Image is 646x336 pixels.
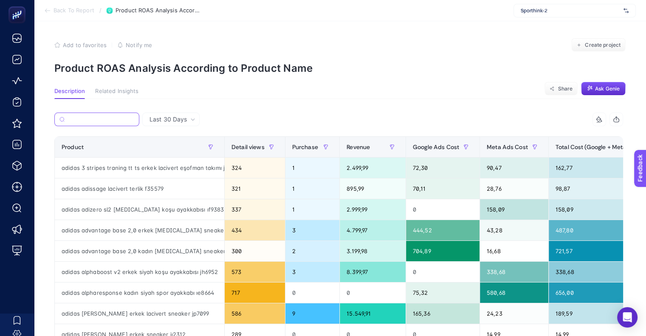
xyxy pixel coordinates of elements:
div: adidas adizero sl2 [MEDICAL_DATA] koşu ayakkabısı ıf9383 [55,199,224,220]
p: Product ROAS Analysis According to Product Name [54,62,626,74]
span: Total Cost (Google + Meta) [556,144,629,150]
button: Create project [571,38,626,52]
span: Detail views [231,144,265,150]
div: adidas [PERSON_NAME] erkek lacivert sneaker jp7099 [55,303,224,324]
div: 895,99 [340,178,406,199]
div: 0 [406,199,480,220]
div: 0 [340,282,406,303]
div: 434 [225,220,285,240]
button: Related Insights [95,88,138,99]
div: 9 [285,303,339,324]
div: 90,47 [480,158,548,178]
span: Create project [585,42,621,48]
div: 15.549,91 [340,303,406,324]
span: Google Ads Cost [413,144,459,150]
input: Search [68,116,134,123]
span: Product ROAS Analysis According to Product Name [116,7,200,14]
div: 444,52 [406,220,480,240]
div: 158,09 [480,199,548,220]
span: Add to favorites [63,42,107,48]
span: Product [62,144,84,150]
button: Ask Genie [581,82,626,96]
div: 704,89 [406,241,480,261]
div: 28,76 [480,178,548,199]
span: Share [558,85,573,92]
div: 3 [285,262,339,282]
div: adidas adissage lacivert terlik f35579 [55,178,224,199]
div: 70,11 [406,178,480,199]
div: 3.199,98 [340,241,406,261]
div: 8.399,97 [340,262,406,282]
div: 3 [285,220,339,240]
div: 0 [406,262,480,282]
div: adidas 3 stripes traning tt ts erkek lacivert eşofman takımı jc5391 [55,158,224,178]
div: 2 [285,241,339,261]
div: adidas advantage base 2,0 kadın [MEDICAL_DATA] sneaker ıf4136 [55,241,224,261]
div: 4.799,97 [340,220,406,240]
button: Description [54,88,85,99]
img: svg%3e [623,6,629,15]
span: Meta Ads Cost [487,144,528,150]
div: 43,28 [480,220,548,240]
div: 573 [225,262,285,282]
div: 1 [285,199,339,220]
span: Revenue [347,144,370,150]
span: Related Insights [95,88,138,95]
div: 586 [225,303,285,324]
div: 165,36 [406,303,480,324]
span: Back To Report [54,7,94,14]
button: Share [544,82,578,96]
div: Open Intercom Messenger [617,307,638,328]
span: Last 30 Days [150,115,187,124]
span: Description [54,88,85,95]
div: 1 [285,158,339,178]
div: adidas alphaboost v2 erkek siyah koşu ayakkabısı jh6952 [55,262,224,282]
span: Purchase [292,144,318,150]
div: 24,23 [480,303,548,324]
button: Notify me [117,42,152,48]
span: Feedback [5,3,32,9]
div: 72,30 [406,158,480,178]
div: 75,32 [406,282,480,303]
div: 2.999,99 [340,199,406,220]
span: Ask Genie [595,85,620,92]
div: 338,68 [480,262,548,282]
button: Add to favorites [54,42,107,48]
span: / [99,7,102,14]
div: 337 [225,199,285,220]
span: Notify me [126,42,152,48]
div: 0 [285,282,339,303]
div: 321 [225,178,285,199]
div: 16,68 [480,241,548,261]
div: 717 [225,282,285,303]
div: adidas alpharesponse kadın siyah spor ayakkabı ıe8664 [55,282,224,303]
div: adidas advantage base 2,0 erkek [MEDICAL_DATA] sneaker jh8620 [55,220,224,240]
div: 580,68 [480,282,548,303]
div: 324 [225,158,285,178]
div: 2.499,99 [340,158,406,178]
span: Sporthink-2 [521,7,620,14]
div: 300 [225,241,285,261]
div: 1 [285,178,339,199]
